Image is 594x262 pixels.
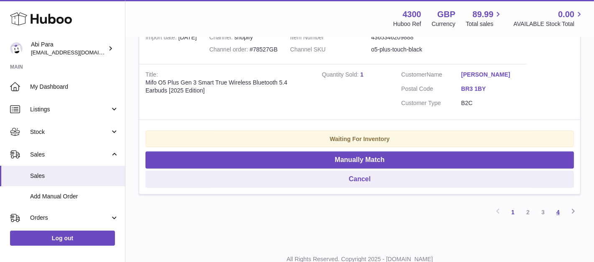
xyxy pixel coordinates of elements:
[403,9,421,20] strong: 4300
[330,136,390,142] strong: Waiting For Inventory
[30,193,119,200] span: Add Manual Order
[209,46,278,54] div: #78527GB
[472,9,493,20] span: 89.99
[290,46,371,54] dt: Channel SKU
[139,27,203,64] td: [DATE]
[30,151,110,159] span: Sales
[209,33,278,41] div: shopify
[145,171,574,188] button: Cancel
[551,205,566,220] a: 4
[30,83,119,91] span: My Dashboard
[145,34,178,43] strong: Import date
[145,79,309,95] div: Mifo O5 Plus Gen 3 Smart True Wireless Bluetooth 5.4 Earbuds [2025 Edition]
[520,205,535,220] a: 2
[461,71,521,79] a: [PERSON_NAME]
[535,205,551,220] a: 3
[10,42,23,55] img: Abi@mifo.co.uk
[10,231,115,246] a: Log out
[401,85,461,95] dt: Postal Code
[437,9,455,20] strong: GBP
[513,9,584,28] a: 0.00 AVAILABLE Stock Total
[505,205,520,220] a: 1
[401,71,461,81] dt: Name
[558,9,574,20] span: 0.00
[360,71,364,78] a: 1
[290,33,371,41] dt: Item Number
[466,20,503,28] span: Total sales
[145,152,574,169] button: Manually Match
[461,99,521,107] dd: B2C
[393,20,421,28] div: Huboo Ref
[371,46,452,54] dd: o5-plus-touch-black
[31,49,123,56] span: [EMAIL_ADDRESS][DOMAIN_NAME]
[461,85,521,93] a: BR3 1BY
[30,128,110,136] span: Stock
[31,41,106,57] div: Abi Para
[401,71,427,78] span: Customer
[466,9,503,28] a: 89.99 Total sales
[322,71,360,80] strong: Quantity Sold
[209,34,235,43] strong: Channel
[30,214,110,222] span: Orders
[401,99,461,107] dt: Customer Type
[371,33,452,41] dd: 4365346209888
[209,46,250,55] strong: Channel order
[30,105,110,113] span: Listings
[145,71,158,80] strong: Title
[432,20,456,28] div: Currency
[30,172,119,180] span: Sales
[513,20,584,28] span: AVAILABLE Stock Total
